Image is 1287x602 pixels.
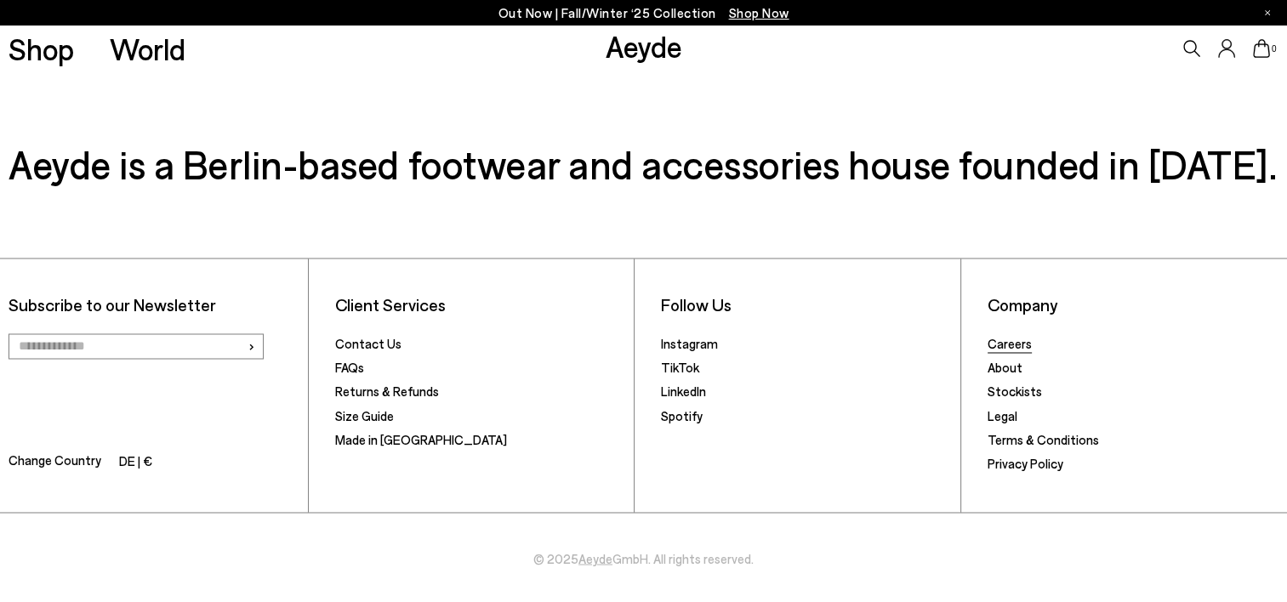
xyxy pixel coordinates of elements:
a: LinkedIn [661,383,706,399]
a: Returns & Refunds [335,383,439,399]
span: Navigate to /collections/new-in [729,5,789,20]
a: About [988,360,1022,375]
li: DE | € [119,450,152,474]
a: Size Guide [335,407,394,423]
a: TikTok [661,360,699,375]
li: Client Services [335,294,625,315]
a: Stockists [988,383,1042,399]
h3: Aeyde is a Berlin-based footwear and accessories house founded in [DATE]. [9,140,1278,187]
a: Careers [988,336,1032,351]
p: Subscribe to our Newsletter [9,294,299,315]
a: Spotify [661,407,703,423]
li: Company [988,294,1278,315]
span: Change Country [9,449,101,474]
a: 0 [1253,39,1270,58]
a: FAQs [335,360,364,375]
a: Made in [GEOGRAPHIC_DATA] [335,431,507,446]
a: Aeyde [605,28,681,64]
a: Contact Us [335,336,401,351]
span: › [248,333,255,358]
li: Follow Us [661,294,951,315]
a: Privacy Policy [988,455,1063,470]
a: Legal [988,407,1017,423]
p: Out Now | Fall/Winter ‘25 Collection [498,3,789,24]
a: Aeyde [578,550,612,565]
span: 0 [1270,44,1278,54]
a: World [110,34,185,64]
a: Shop [9,34,74,64]
a: Instagram [661,336,718,351]
a: Terms & Conditions [988,431,1099,446]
